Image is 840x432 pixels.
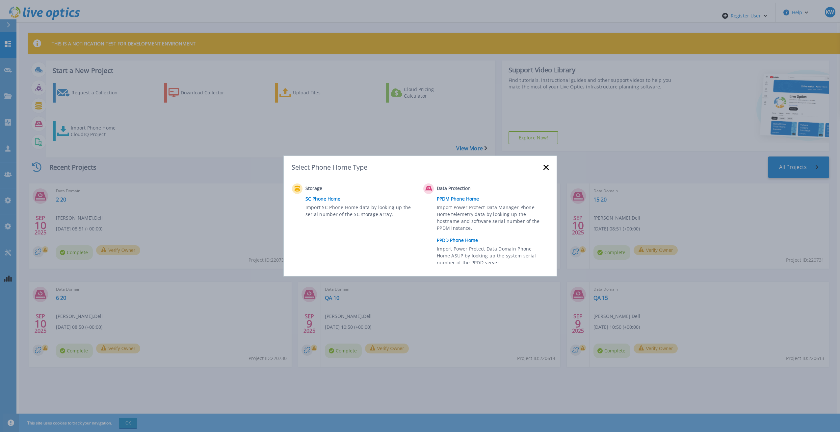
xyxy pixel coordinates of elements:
span: Import Power Protect Data Domain Phone Home ASUP by looking up the system serial number of the PP... [437,245,546,268]
div: Select Phone Home Type [292,163,368,172]
span: Import SC Phone Home data by looking up the serial number of the SC storage array. [305,204,415,219]
a: SC Phone Home [305,194,420,204]
span: Data Protection [437,185,502,193]
a: PPDD Phone Home [437,235,552,245]
span: Storage [305,185,371,193]
span: Import Power Protect Data Manager Phone Home telemetry data by looking up the hostname and softwa... [437,204,546,234]
a: PPDM Phone Home [437,194,552,204]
